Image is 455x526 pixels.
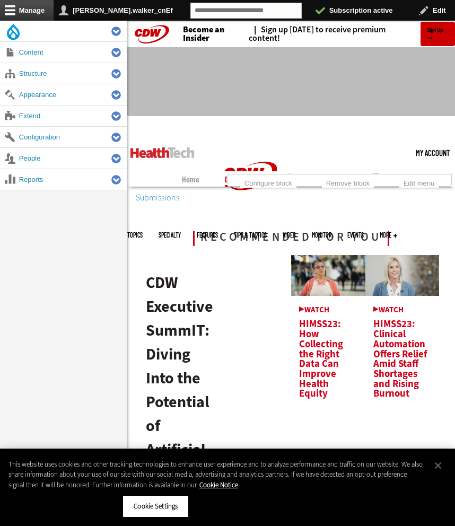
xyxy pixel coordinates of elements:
[312,232,331,238] a: MonITor
[416,137,450,169] a: My Account
[283,232,296,238] a: Video
[283,171,347,187] a: Premium Content
[211,207,290,218] a: CDW
[399,176,439,188] a: Edit menu
[373,306,432,400] a: HIMSS23: Clinical Automation Offers Relief Amid Staff Shortages and Rising Burnout
[291,255,365,296] img: Equity Thumbnail
[240,176,296,188] a: Configure block
[159,232,181,238] span: Specialty
[372,171,400,187] a: Saved
[299,306,357,400] a: HIMSS23: How Collecting the Right Data Can Improve Health Equity
[365,255,440,296] img: Clinical Automation Thumbnail
[426,454,450,477] button: Close
[322,176,374,188] a: Remove block
[199,480,238,489] a: More information about your privacy
[130,147,195,158] img: Home
[197,232,218,238] a: Features
[8,459,424,490] div: This website uses cookies and other tracking technologies to enhance user experience and to analy...
[421,22,455,46] a: Sign Up
[416,137,450,169] div: User menu
[122,495,189,518] button: Cookie Settings
[182,171,199,187] a: Home
[234,232,267,238] a: Tips & Tactics
[347,232,364,238] a: Events
[127,232,143,238] span: Topics
[380,232,397,238] span: More
[225,171,257,187] a: Dashboard
[183,25,249,42] a: Become an Insider
[249,25,410,42] a: Sign up [DATE] to receive premium content!
[211,137,290,215] img: Home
